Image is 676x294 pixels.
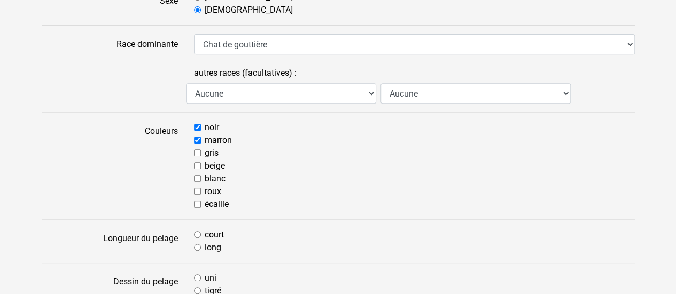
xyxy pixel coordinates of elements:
[194,63,297,83] label: autres races (facultatives) :
[34,34,186,54] label: Race dominante
[194,274,201,281] input: uni
[205,198,229,211] label: écaille
[205,147,219,160] label: gris
[205,185,221,198] label: roux
[34,121,186,211] label: Couleurs
[194,287,201,294] input: tigré
[34,228,186,254] label: Longueur du pelage
[205,228,224,241] label: court
[194,231,201,238] input: court
[205,121,219,134] label: noir
[205,134,232,147] label: marron
[205,172,226,185] label: blanc
[205,272,216,284] label: uni
[205,241,221,254] label: long
[205,160,225,172] label: beige
[205,4,293,17] label: [DEMOGRAPHIC_DATA]
[194,244,201,251] input: long
[194,6,201,13] input: [DEMOGRAPHIC_DATA]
